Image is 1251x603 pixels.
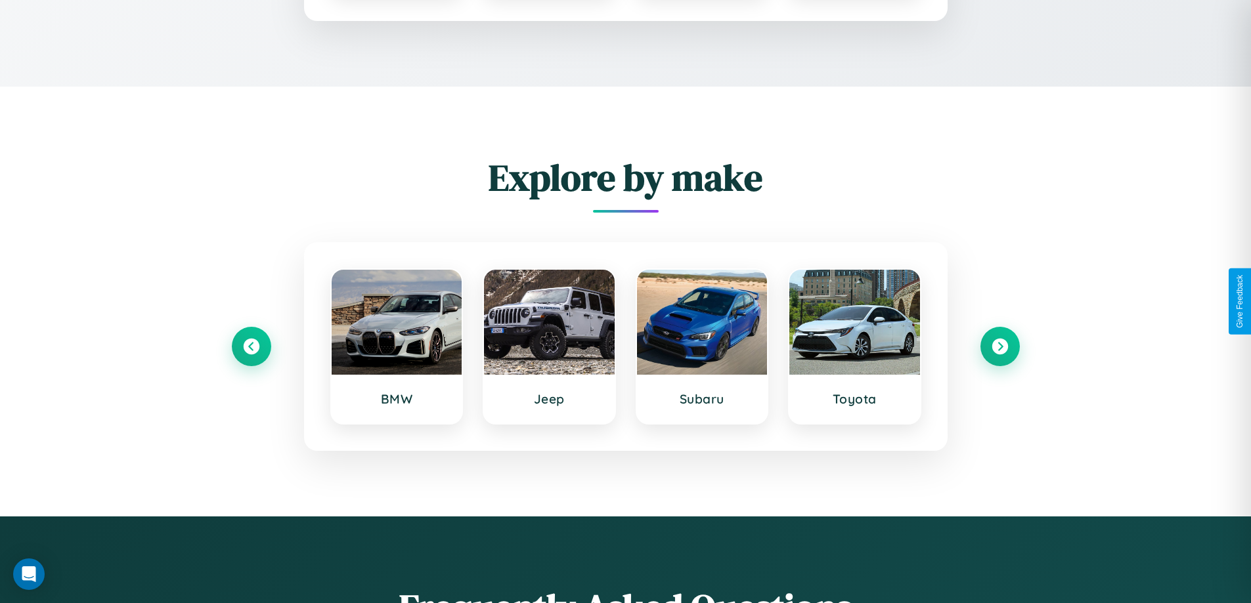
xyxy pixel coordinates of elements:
div: Open Intercom Messenger [13,558,45,590]
div: Give Feedback [1235,275,1244,328]
h3: Subaru [650,391,755,407]
h3: BMW [345,391,449,407]
h2: Explore by make [232,152,1020,203]
h3: Toyota [802,391,907,407]
h3: Jeep [497,391,602,407]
